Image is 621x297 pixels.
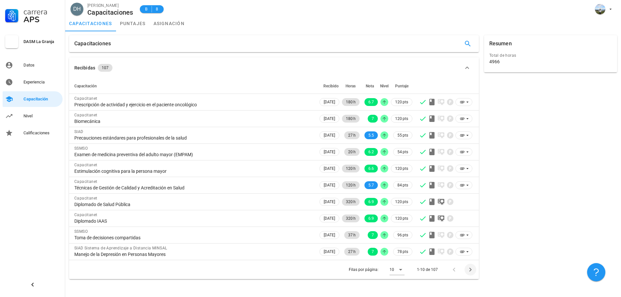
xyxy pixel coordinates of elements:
[318,78,341,94] th: Recibido
[23,16,60,23] div: APS
[74,102,313,108] div: Prescripción de actividad y ejercicio en el paciente oncológico
[324,165,335,172] span: [DATE]
[74,96,97,101] span: Capacitanet
[324,231,335,239] span: [DATE]
[368,98,374,106] span: 6.7
[74,218,313,224] div: Diplomado IAAS
[87,2,133,9] div: [PERSON_NAME]
[87,9,133,16] div: Capacitaciones
[150,16,189,31] a: asignación
[379,78,390,94] th: Nivel
[595,4,605,14] div: avatar
[74,185,313,191] div: Técnicas de Gestión de Calidad y Acreditación en Salud
[74,135,313,141] div: Precauciones estándares para profesionales de la salud
[3,125,63,141] a: Calificaciones
[397,149,408,155] span: 54 pts
[341,78,361,94] th: Horas
[395,165,408,172] span: 120 pts
[69,78,318,94] th: Capacitación
[74,84,97,88] span: Capacitación
[144,6,149,12] span: B
[417,267,438,273] div: 1-10 de 107
[74,163,97,167] span: Capacitanet
[324,115,335,122] span: [DATE]
[74,201,313,207] div: Diplomado de Salud Pública
[346,198,356,206] span: 320 h
[324,182,335,189] span: [DATE]
[23,130,60,136] div: Calificaciones
[74,113,97,117] span: Capacitanet
[74,251,313,257] div: Manejo de la Depresión en Personas Mayores
[74,179,97,184] span: Capacitanet
[390,264,405,275] div: 10Filas por página:
[23,8,60,16] div: Carrera
[397,232,408,238] span: 96 pts
[397,132,408,139] span: 55 pts
[74,129,83,134] span: SIAD
[323,84,339,88] span: Recibido
[23,113,60,119] div: Nivel
[489,35,512,52] div: Resumen
[23,97,60,102] div: Capacitación
[368,198,374,206] span: 6.9
[3,57,63,73] a: Datos
[368,165,374,172] span: 6.6
[74,229,88,234] span: SSMSO
[397,182,408,188] span: 84 pts
[395,99,408,105] span: 120 pts
[368,131,374,139] span: 5.5
[73,3,81,16] span: DH
[346,98,356,106] span: 180 h
[74,152,313,157] div: Examen de medicina preventiva del adulto mayor (EMPAM)
[489,52,612,59] div: Total de horas
[348,131,356,139] span: 27 h
[324,248,335,255] span: [DATE]
[390,78,414,94] th: Puntaje
[395,199,408,205] span: 120 pts
[74,35,111,52] div: Capacitaciones
[395,215,408,222] span: 120 pts
[346,215,356,222] span: 320 h
[23,63,60,68] div: Datos
[346,115,356,123] span: 180 h
[74,168,313,174] div: Estimulación cognitiva para la persona mayor
[70,3,83,16] div: avatar
[465,264,476,275] button: Página siguiente
[346,181,356,189] span: 120 h
[3,91,63,107] a: Capacitación
[69,57,479,78] button: Recibidas 107
[3,108,63,124] a: Nivel
[23,80,60,85] div: Experiencia
[372,231,374,239] span: 7
[349,260,405,279] div: Filas por página:
[368,148,374,156] span: 6.2
[324,98,335,106] span: [DATE]
[74,213,97,217] span: Capacitanet
[102,64,109,72] span: 107
[23,39,60,44] div: DASM La Granja
[348,231,356,239] span: 37 h
[348,248,356,256] span: 27 h
[65,16,116,31] a: capacitaciones
[361,78,379,94] th: Nota
[324,215,335,222] span: [DATE]
[324,132,335,139] span: [DATE]
[390,267,394,273] div: 10
[368,215,374,222] span: 6.9
[346,84,356,88] span: Horas
[397,248,408,255] span: 78 pts
[380,84,389,88] span: Nivel
[372,248,374,256] span: 7
[74,246,167,250] span: SIAD Sistema de Aprendizaje a Distancia MINSAL
[74,235,313,241] div: Toma de decisiones compartidas
[489,59,500,65] div: 4966
[395,84,408,88] span: Puntaje
[324,198,335,205] span: [DATE]
[155,6,160,12] span: 8
[74,64,95,71] div: Recibidas
[346,165,356,172] span: 120 h
[348,148,356,156] span: 20 h
[116,16,150,31] a: puntajes
[74,196,97,200] span: Capacitanet
[366,84,374,88] span: Nota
